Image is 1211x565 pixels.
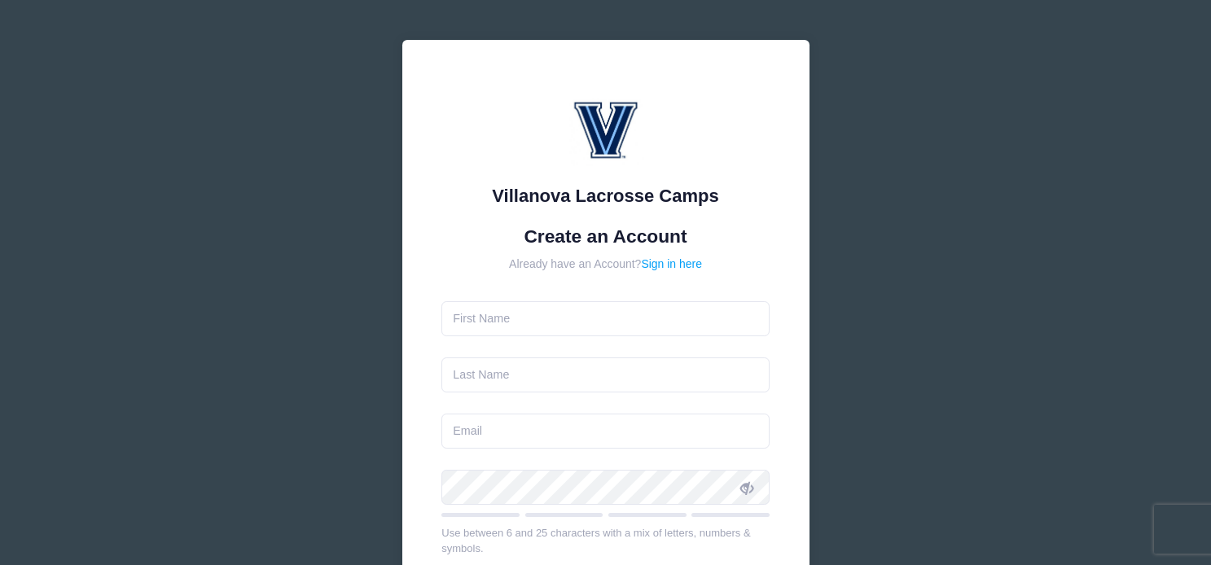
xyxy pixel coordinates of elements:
[441,357,770,392] input: Last Name
[441,226,770,247] h1: Create an Account
[557,80,655,177] img: Villanova Lacrosse Camps
[441,414,770,449] input: Email
[441,301,770,336] input: First Name
[441,182,770,209] div: Villanova Lacrosse Camps
[641,257,702,270] a: Sign in here
[441,525,770,557] div: Use between 6 and 25 characters with a mix of letters, numbers & symbols.
[441,256,770,273] div: Already have an Account?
